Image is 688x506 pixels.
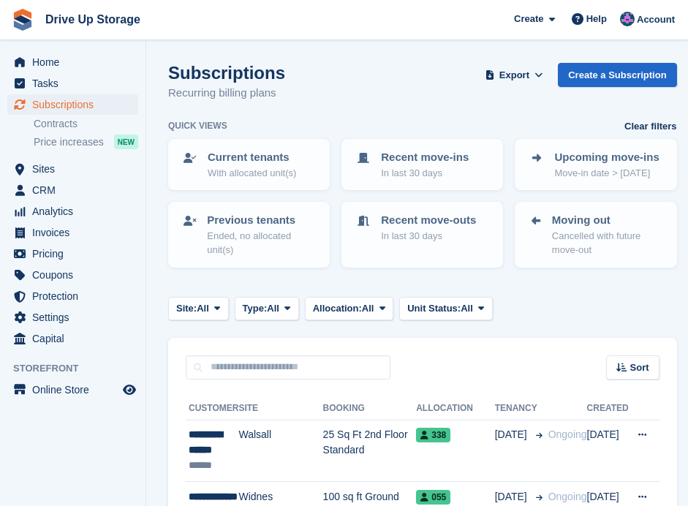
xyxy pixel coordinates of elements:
span: Capital [32,328,120,349]
span: Subscriptions [32,94,120,115]
span: Home [32,52,120,72]
button: Type: All [235,297,299,321]
th: Booking [323,397,417,420]
span: Tasks [32,73,120,94]
button: Export [483,63,547,87]
th: Created [587,397,629,420]
p: With allocated unit(s) [208,166,296,181]
a: menu [7,201,138,222]
p: Recurring billing plans [168,85,285,102]
th: Tenancy [495,397,543,420]
span: Analytics [32,201,120,222]
span: All [267,301,279,316]
p: Upcoming move-ins [554,149,659,166]
a: menu [7,328,138,349]
h6: Quick views [168,119,227,132]
span: Ongoing [548,428,587,440]
span: Price increases [34,135,104,149]
span: 338 [416,428,450,442]
span: Export [499,68,529,83]
p: Ended, no allocated unit(s) [207,229,317,257]
span: CRM [32,180,120,200]
span: All [362,301,374,316]
h1: Subscriptions [168,63,285,83]
p: Recent move-outs [381,212,476,229]
a: menu [7,52,138,72]
a: Current tenants With allocated unit(s) [170,140,328,189]
p: Cancelled with future move-out [552,229,664,257]
th: Allocation [416,397,494,420]
span: Storefront [13,361,145,376]
span: Sort [630,360,649,375]
a: menu [7,243,138,264]
a: menu [7,307,138,328]
a: Recent move-ins In last 30 days [343,140,502,189]
a: menu [7,286,138,306]
td: Walsall [238,420,322,482]
img: stora-icon-8386f47178a22dfd0bd8f6a31ec36ba5ce8667c1dd55bd0f319d3a0aa187defe.svg [12,9,34,31]
a: menu [7,180,138,200]
a: Clear filters [624,119,677,134]
div: NEW [114,135,138,149]
span: Create [514,12,543,26]
p: In last 30 days [381,166,469,181]
a: Create a Subscription [558,63,676,87]
img: Andy [620,12,635,26]
a: Previous tenants Ended, no allocated unit(s) [170,203,328,266]
a: menu [7,159,138,179]
a: Price increases NEW [34,134,138,150]
span: Unit Status: [407,301,461,316]
a: Preview store [121,381,138,399]
a: Recent move-outs In last 30 days [343,203,502,252]
td: 25 Sq Ft 2nd Floor Standard [323,420,417,482]
td: [DATE] [587,420,629,482]
a: menu [7,73,138,94]
span: Allocation: [313,301,362,316]
span: Help [586,12,607,26]
span: Protection [32,286,120,306]
span: Type: [243,301,268,316]
span: Pricing [32,243,120,264]
span: Sites [32,159,120,179]
th: Site [238,397,322,420]
a: Moving out Cancelled with future move-out [516,203,675,266]
p: Move-in date > [DATE] [554,166,659,181]
th: Customer [186,397,238,420]
p: Moving out [552,212,664,229]
span: Invoices [32,222,120,243]
button: Site: All [168,297,229,321]
span: Online Store [32,379,120,400]
span: Account [637,12,675,27]
a: Upcoming move-ins Move-in date > [DATE] [516,140,675,189]
a: Drive Up Storage [39,7,146,31]
span: Ongoing [548,491,587,502]
p: Recent move-ins [381,149,469,166]
a: menu [7,379,138,400]
a: Contracts [34,117,138,131]
a: menu [7,222,138,243]
p: Previous tenants [207,212,317,229]
span: 055 [416,490,450,505]
p: In last 30 days [381,229,476,243]
a: menu [7,265,138,285]
span: All [461,301,473,316]
a: menu [7,94,138,115]
span: All [197,301,209,316]
span: Coupons [32,265,120,285]
button: Unit Status: All [399,297,492,321]
span: Settings [32,307,120,328]
button: Allocation: All [305,297,394,321]
p: Current tenants [208,149,296,166]
span: [DATE] [495,489,530,505]
span: [DATE] [495,427,530,442]
span: Site: [176,301,197,316]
